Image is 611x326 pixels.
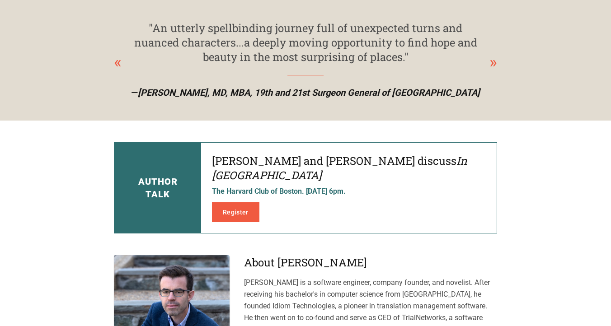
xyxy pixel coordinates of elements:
div: Next slide [489,50,497,75]
h3: Author Talk [138,175,178,200]
div: "An utterly spellbinding journey full of unexpected turns and nuanced characters...a deeply movin... [132,21,479,64]
em: In [GEOGRAPHIC_DATA] [212,154,467,182]
div: Previous slide [114,50,122,75]
h4: [PERSON_NAME] and [PERSON_NAME] discuss [212,154,486,182]
span: [PERSON_NAME], MD, MBA, 19th and 21st Surgeon General of [GEOGRAPHIC_DATA] [138,87,480,98]
p: The Harvard Club of Boston. [DATE] 6pm. [212,186,486,197]
a: Register [212,202,259,222]
h3: About [PERSON_NAME] [244,255,497,270]
p: — [121,86,490,99]
div: 1 / 4 [114,21,497,99]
